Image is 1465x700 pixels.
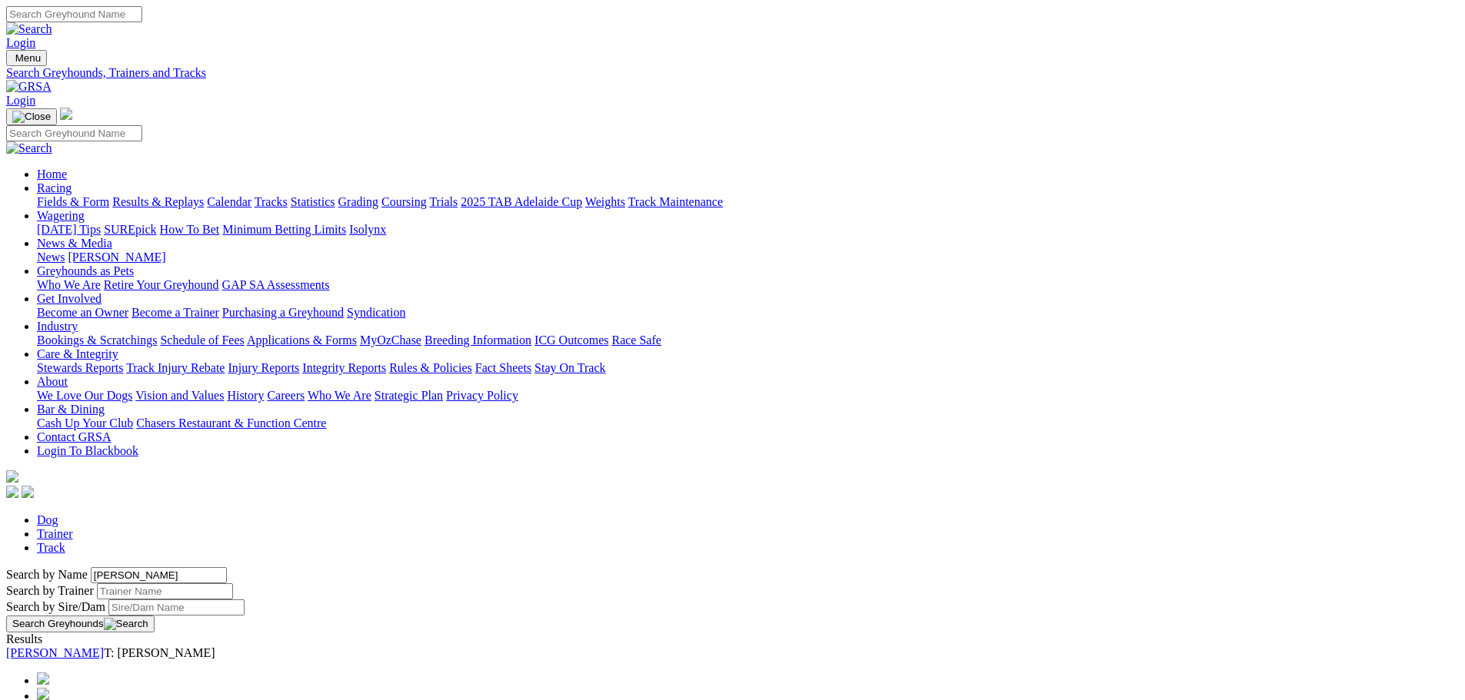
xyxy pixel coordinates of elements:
[6,615,155,632] button: Search Greyhounds
[222,306,344,319] a: Purchasing a Greyhound
[37,389,1459,403] div: About
[37,223,101,236] a: [DATE] Tips
[429,195,458,208] a: Trials
[6,568,88,581] label: Search by Name
[6,141,52,155] img: Search
[37,416,133,430] a: Cash Up Your Club
[308,389,371,402] a: Who We Are
[37,168,67,181] a: Home
[6,94,35,107] a: Login
[160,333,244,347] a: Schedule of Fees
[97,583,233,599] input: Search by Trainer name
[108,599,245,615] input: Search by Sire/Dam name
[37,333,157,347] a: Bookings & Scratchings
[160,223,220,236] a: How To Bet
[37,278,1459,292] div: Greyhounds as Pets
[135,389,224,402] a: Vision and Values
[6,50,47,66] button: Toggle navigation
[338,195,378,208] a: Grading
[267,389,305,402] a: Careers
[37,195,1459,209] div: Racing
[6,486,18,498] img: facebook.svg
[37,403,105,416] a: Bar & Dining
[461,195,582,208] a: 2025 TAB Adelaide Cup
[37,361,123,374] a: Stewards Reports
[628,195,723,208] a: Track Maintenance
[585,195,625,208] a: Weights
[37,250,65,264] a: News
[389,361,472,374] a: Rules & Policies
[6,22,52,36] img: Search
[611,333,661,347] a: Race Safe
[37,278,101,291] a: Who We Are
[104,618,148,630] img: Search
[6,125,142,141] input: Search
[37,195,109,208] a: Fields & Form
[302,361,386,374] a: Integrity Reports
[91,567,227,583] input: Search by Greyhound name
[247,333,357,347] a: Applications & Forms
[37,209,85,222] a: Wagering
[6,600,105,613] label: Search by Sire/Dam
[37,527,73,540] a: Trainer
[6,584,94,597] label: Search by Trainer
[534,361,605,374] a: Stay On Track
[37,541,65,554] a: Track
[6,66,1459,80] a: Search Greyhounds, Trainers and Tracks
[37,181,72,194] a: Racing
[37,375,68,388] a: About
[15,52,41,64] span: Menu
[37,389,132,402] a: We Love Our Dogs
[37,444,138,457] a: Login To Blackbook
[37,292,102,305] a: Get Involved
[475,361,531,374] a: Fact Sheets
[12,111,51,123] img: Close
[381,195,427,208] a: Coursing
[6,646,104,659] a: [PERSON_NAME]
[37,672,49,685] img: chevrons-left-pager-blue.svg
[425,333,531,347] a: Breeding Information
[37,306,128,319] a: Become an Owner
[6,108,57,125] button: Toggle navigation
[6,36,35,49] a: Login
[126,361,225,374] a: Track Injury Rebate
[222,223,346,236] a: Minimum Betting Limits
[227,389,264,402] a: History
[6,80,52,94] img: GRSA
[37,237,112,250] a: News & Media
[60,108,72,120] img: logo-grsa-white.png
[360,333,421,347] a: MyOzChase
[37,688,49,700] img: chevron-left-pager-blue.svg
[222,278,330,291] a: GAP SA Assessments
[291,195,335,208] a: Statistics
[22,486,34,498] img: twitter.svg
[37,430,111,443] a: Contact GRSA
[37,416,1459,430] div: Bar & Dining
[37,347,118,360] a: Care & Integrity
[534,333,608,347] a: ICG Outcomes
[132,306,219,319] a: Become a Trainer
[136,416,326,430] a: Chasers Restaurant & Function Centre
[37,306,1459,320] div: Get Involved
[255,195,288,208] a: Tracks
[37,264,134,277] a: Greyhounds as Pets
[6,470,18,483] img: logo-grsa-white.png
[68,250,165,264] a: [PERSON_NAME]
[228,361,299,374] a: Injury Reports
[446,389,518,402] a: Privacy Policy
[37,320,78,333] a: Industry
[37,250,1459,264] div: News & Media
[112,195,204,208] a: Results & Replays
[349,223,386,236] a: Isolynx
[37,333,1459,347] div: Industry
[104,223,156,236] a: SUREpick
[6,632,1459,646] div: Results
[104,278,219,291] a: Retire Your Greyhound
[37,361,1459,375] div: Care & Integrity
[6,646,1459,660] div: T: [PERSON_NAME]
[347,306,405,319] a: Syndication
[37,513,58,526] a: Dog
[375,389,443,402] a: Strategic Plan
[6,6,142,22] input: Search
